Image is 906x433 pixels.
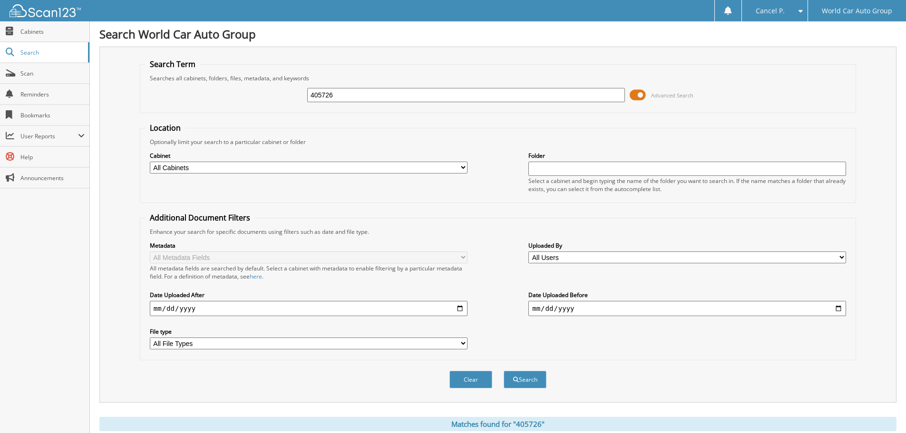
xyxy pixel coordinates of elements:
[756,8,785,14] span: Cancel P.
[145,59,200,69] legend: Search Term
[145,228,851,236] div: Enhance your search for specific documents using filters such as date and file type.
[150,301,468,316] input: start
[20,69,85,77] span: Scan
[250,272,262,280] a: here
[20,174,85,182] span: Announcements
[10,4,81,17] img: scan123-logo-white.svg
[20,111,85,119] span: Bookmarks
[150,241,468,250] label: Metadata
[528,291,846,299] label: Date Uploaded Before
[528,177,846,193] div: Select a cabinet and begin typing the name of the folder you want to search in. If the name match...
[20,28,85,36] span: Cabinets
[145,138,851,146] div: Optionally limit your search to a particular cabinet or folder
[651,92,693,99] span: Advanced Search
[99,26,896,42] h1: Search World Car Auto Group
[145,123,185,133] legend: Location
[20,153,85,161] span: Help
[504,371,546,388] button: Search
[145,74,851,82] div: Searches all cabinets, folders, files, metadata, and keywords
[449,371,492,388] button: Clear
[528,241,846,250] label: Uploaded By
[150,264,468,280] div: All metadata fields are searched by default. Select a cabinet with metadata to enable filtering b...
[150,152,468,160] label: Cabinet
[150,291,468,299] label: Date Uploaded After
[20,90,85,98] span: Reminders
[20,48,83,57] span: Search
[145,212,255,223] legend: Additional Document Filters
[20,132,78,140] span: User Reports
[150,327,468,336] label: File type
[99,417,896,431] div: Matches found for "405726"
[822,8,892,14] span: World Car Auto Group
[528,301,846,316] input: end
[528,152,846,160] label: Folder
